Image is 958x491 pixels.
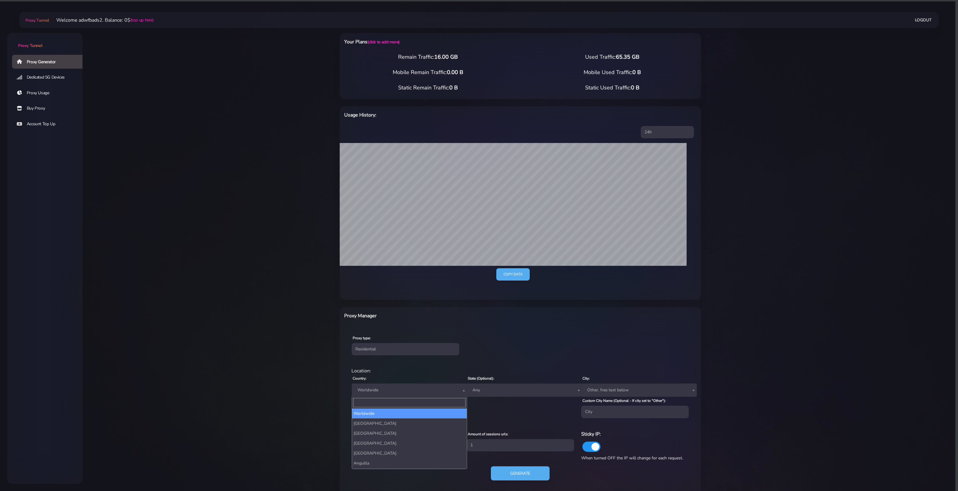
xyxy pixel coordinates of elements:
a: Proxy Tunnel [7,33,83,49]
span: 0 B [633,69,641,76]
a: Proxy Tunnel [24,15,49,25]
label: Custom City Name (Optional - If city set to "Other"): [582,398,666,403]
li: [GEOGRAPHIC_DATA] [352,468,467,478]
span: When turned OFF the IP will change for each request. [581,455,683,461]
input: City [581,406,689,418]
a: Proxy Generator [12,55,87,69]
li: [GEOGRAPHIC_DATA] [352,448,467,458]
div: Static Used Traffic: [520,84,705,92]
label: Proxy type: [353,335,371,341]
span: Any [470,386,579,394]
li: [GEOGRAPHIC_DATA] [352,428,467,438]
span: 0.00 B [447,69,463,76]
span: 0 B [450,84,458,91]
input: Search [353,398,466,407]
a: Account Top Up [12,117,87,131]
a: Dedicated 5G Devices [12,70,87,84]
li: [GEOGRAPHIC_DATA] [352,418,467,428]
span: Other, free text below [585,386,693,394]
a: Copy data [496,268,530,281]
span: Worldwide [355,386,464,394]
a: (top-up here) [130,17,154,23]
div: Location: [348,367,693,374]
iframe: Webchat Widget [869,393,950,483]
span: 16.00 GB [435,53,458,61]
a: Buy Proxy [12,101,87,115]
span: 65.35 GB [616,53,640,61]
div: Proxy Settings: [348,423,693,430]
label: Amount of sessions urls: [468,431,508,437]
h6: Your Plans [345,38,547,46]
div: Mobile Remain Traffic: [336,68,520,76]
li: [GEOGRAPHIC_DATA] [352,438,467,448]
span: Other, free text below [581,384,697,397]
h6: Sticky IP: [581,430,689,438]
label: City: [582,376,590,381]
li: Welcome adwfbads2. Balance: 0$ [49,17,154,24]
span: Any [467,384,582,397]
span: Proxy Tunnel [18,43,42,48]
h6: Proxy Manager [345,312,547,320]
div: Static Remain Traffic: [336,84,520,92]
span: Worldwide [352,384,467,397]
a: Proxy Usage [12,86,87,100]
label: Country: [353,376,367,381]
li: Anguilla [352,458,467,468]
button: Generate [491,466,550,481]
div: Mobile Used Traffic: [520,68,705,76]
a: Logout [915,14,932,26]
span: 0 B [631,84,640,91]
a: (click to add more) [368,39,400,45]
span: Proxy Tunnel [25,17,49,23]
h6: Usage History: [345,111,547,119]
li: Worldwide [352,409,467,418]
div: Remain Traffic: [336,53,520,61]
label: State (Optional): [468,376,494,381]
div: Used Traffic: [520,53,705,61]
